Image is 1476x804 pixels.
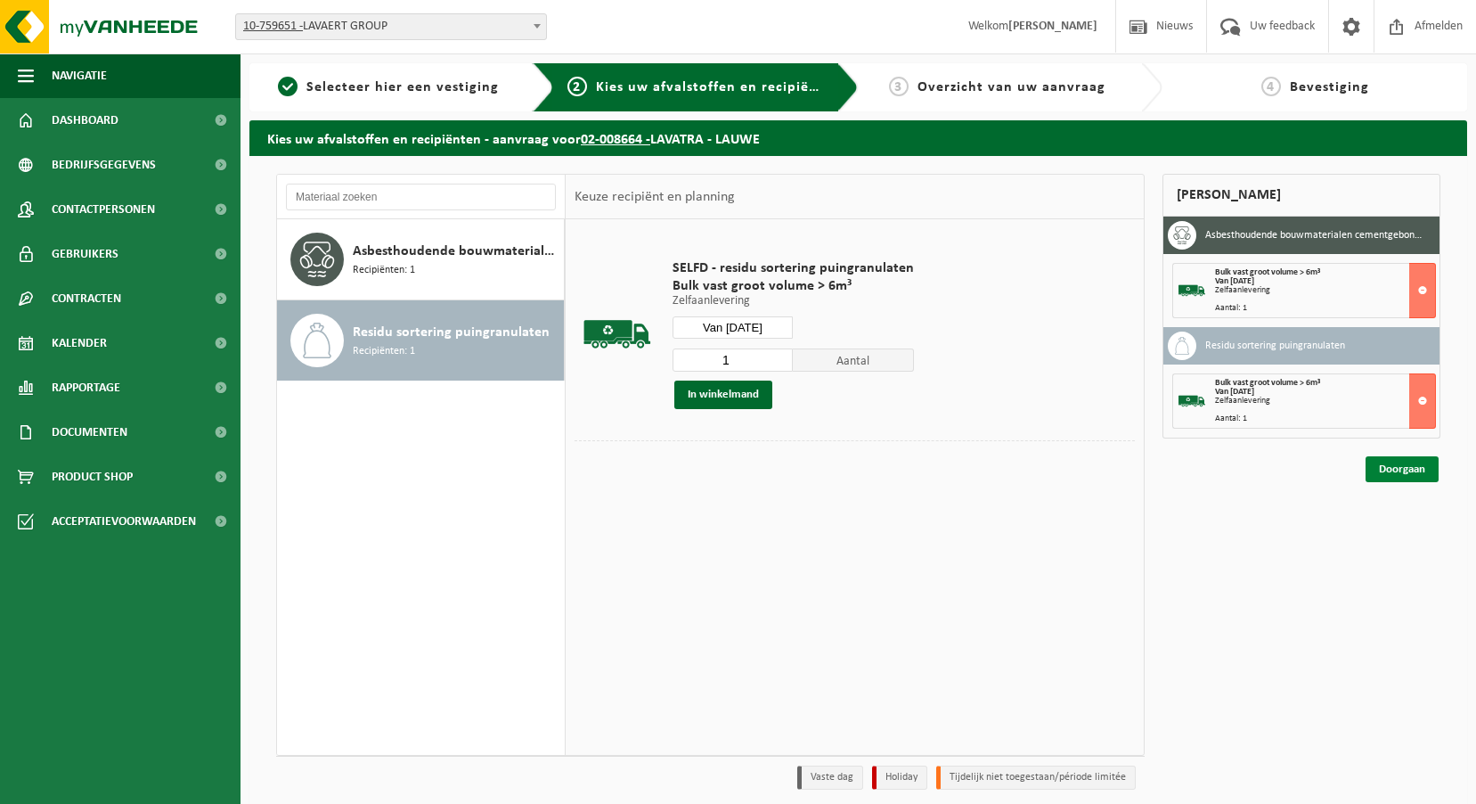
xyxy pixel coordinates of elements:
h3: Residu sortering puingranulaten [1205,332,1345,360]
span: Bedrijfsgegevens [52,143,156,187]
tcxspan: Call 02-008664 - via 3CX [581,133,650,147]
span: Residu sortering puingranulaten [353,322,550,343]
h3: Asbesthoudende bouwmaterialen cementgebonden (hechtgebonden) [1205,221,1426,250]
span: Overzicht van uw aanvraag [917,80,1105,94]
li: Tijdelijk niet toegestaan/période limitée [936,766,1136,790]
span: Contactpersonen [52,187,155,232]
span: Recipiënten: 1 [353,262,415,279]
span: 3 [889,77,909,96]
button: Asbesthoudende bouwmaterialen cementgebonden (hechtgebonden) Recipiënten: 1 [277,219,565,300]
input: Materiaal zoeken [286,184,556,210]
span: Kalender [52,321,107,365]
span: 10-759651 - LAVAERT GROUP [235,13,547,40]
span: 2 [567,77,587,96]
strong: Van [DATE] [1215,276,1254,286]
h2: Kies uw afvalstoffen en recipiënten - aanvraag voor LAVATRA - LAUWE [249,120,1467,155]
span: Bevestiging [1290,80,1369,94]
div: Keuze recipiënt en planning [566,175,744,219]
div: Aantal: 1 [1215,414,1435,423]
span: Aantal [793,349,914,372]
strong: [PERSON_NAME] [1008,20,1097,33]
span: Bulk vast groot volume > 6m³ [1215,267,1320,277]
a: Doorgaan [1366,456,1439,482]
span: Asbesthoudende bouwmaterialen cementgebonden (hechtgebonden) [353,241,559,262]
span: Contracten [52,276,121,321]
span: 1 [278,77,298,96]
span: Bulk vast groot volume > 6m³ [673,277,914,295]
span: Recipiënten: 1 [353,343,415,360]
strong: Van [DATE] [1215,387,1254,397]
span: Product Shop [52,455,133,499]
span: Dashboard [52,98,118,143]
span: SELFD - residu sortering puingranulaten [673,259,914,277]
span: Selecteer hier een vestiging [306,80,499,94]
button: Residu sortering puingranulaten Recipiënten: 1 [277,300,565,381]
li: Vaste dag [797,766,863,790]
div: Aantal: 1 [1215,304,1435,313]
div: Zelfaanlevering [1215,397,1435,406]
li: Holiday [872,766,927,790]
span: Rapportage [52,365,120,410]
input: Selecteer datum [673,316,794,339]
span: Bulk vast groot volume > 6m³ [1215,378,1320,388]
span: Acceptatievoorwaarden [52,499,196,544]
span: Kies uw afvalstoffen en recipiënten [596,80,841,94]
a: 1Selecteer hier een vestiging [258,77,518,98]
p: Zelfaanlevering [673,295,914,308]
span: Documenten [52,410,127,455]
button: In winkelmand [674,381,772,409]
tcxspan: Call 10-759651 - via 3CX [243,20,303,33]
span: Gebruikers [52,232,118,276]
div: [PERSON_NAME] [1162,174,1440,217]
span: 10-759651 - LAVAERT GROUP [236,14,546,39]
span: 4 [1261,77,1281,96]
div: Zelfaanlevering [1215,286,1435,295]
span: Navigatie [52,53,107,98]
